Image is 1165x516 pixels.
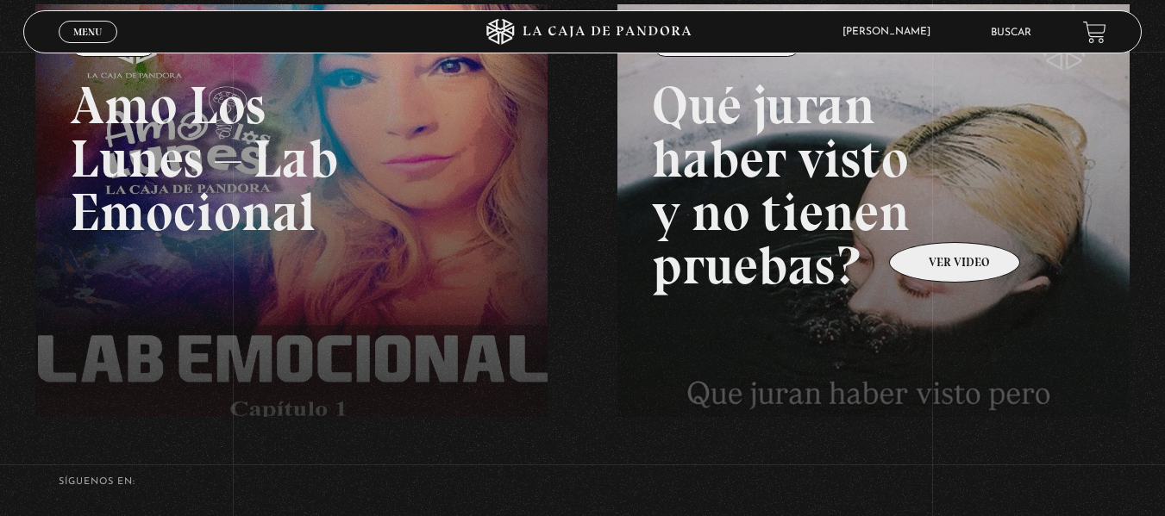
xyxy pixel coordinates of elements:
[59,477,1107,487] h4: SÍguenos en:
[73,27,102,37] span: Menu
[834,27,948,37] span: [PERSON_NAME]
[991,28,1031,38] a: Buscar
[67,41,108,53] span: Cerrar
[1083,20,1106,43] a: View your shopping cart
